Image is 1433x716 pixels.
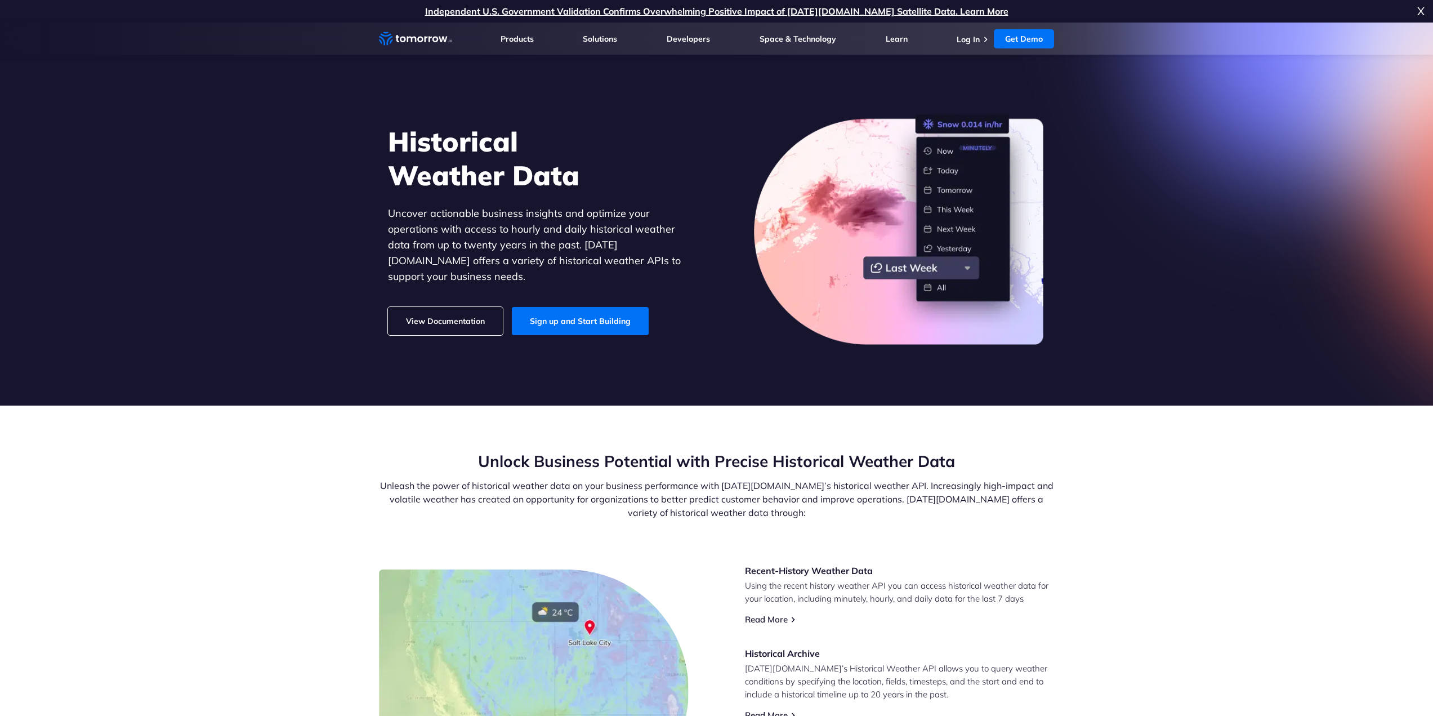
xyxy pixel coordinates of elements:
[745,662,1055,701] p: [DATE][DOMAIN_NAME]’s Historical Weather API allows you to query weather conditions by specifying...
[886,34,908,44] a: Learn
[745,614,788,625] a: Read More
[388,206,698,284] p: Uncover actionable business insights and optimize your operations with access to hourly and daily...
[425,6,1008,17] a: Independent U.S. Government Validation Confirms Overwhelming Positive Impact of [DATE][DOMAIN_NAM...
[994,29,1054,48] a: Get Demo
[667,34,710,44] a: Developers
[379,451,1055,472] h2: Unlock Business Potential with Precise Historical Weather Data
[754,114,1046,345] img: historical-weather-data.png.webp
[745,564,1055,577] h3: Recent-History Weather Data
[760,34,836,44] a: Space & Technology
[388,307,503,335] a: View Documentation
[745,647,1055,660] h3: Historical Archive
[388,124,698,192] h1: Historical Weather Data
[583,34,617,44] a: Solutions
[501,34,534,44] a: Products
[957,34,980,45] a: Log In
[512,307,649,335] a: Sign up and Start Building
[379,479,1055,519] p: Unleash the power of historical weather data on your business performance with [DATE][DOMAIN_NAME...
[745,579,1055,605] p: Using the recent history weather API you can access historical weather data for your location, in...
[379,30,452,47] a: Home link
